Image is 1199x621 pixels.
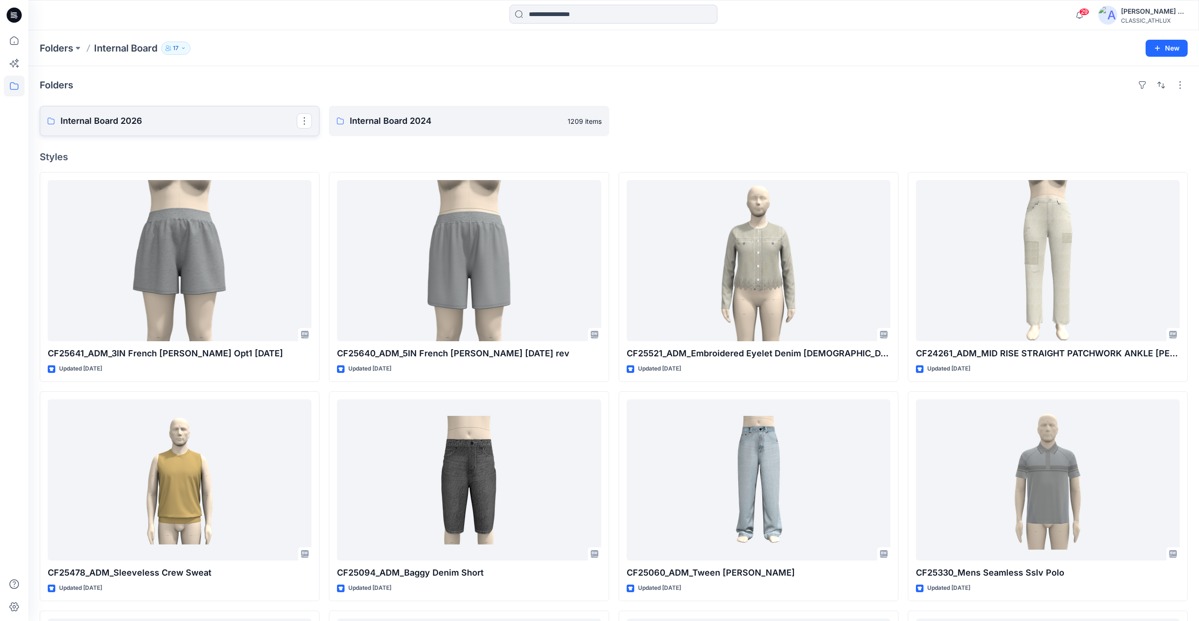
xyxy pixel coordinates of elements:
[916,566,1180,579] p: CF25330_Mens Seamless Sslv Polo
[1098,6,1117,25] img: avatar
[568,116,602,126] p: 1209 items
[48,180,311,341] a: CF25641_ADM_3IN French Terry Short Opt1 25APR25
[40,151,1188,163] h4: Styles
[40,79,73,91] h4: Folders
[40,106,319,136] a: Internal Board 2026
[348,583,391,593] p: Updated [DATE]
[337,566,601,579] p: CF25094_ADM_Baggy Denim Short
[1121,17,1187,24] div: CLASSIC_ATHLUX
[1079,8,1089,16] span: 29
[638,583,681,593] p: Updated [DATE]
[337,399,601,561] a: CF25094_ADM_Baggy Denim Short
[329,106,609,136] a: Internal Board 20241209 items
[337,180,601,341] a: CF25640_ADM_5IN French Terry Short 24APR25 rev
[350,114,561,128] p: Internal Board 2024
[1121,6,1187,17] div: [PERSON_NAME] Cfai
[348,364,391,374] p: Updated [DATE]
[60,114,297,128] p: Internal Board 2026
[173,43,179,53] p: 17
[916,347,1180,360] p: CF24261_ADM_MID RISE STRAIGHT PATCHWORK ANKLE [PERSON_NAME]
[627,399,890,561] a: CF25060_ADM_Tween Baggy Denim Jeans
[927,583,970,593] p: Updated [DATE]
[40,42,73,55] a: Folders
[627,566,890,579] p: CF25060_ADM_Tween [PERSON_NAME]
[638,364,681,374] p: Updated [DATE]
[627,180,890,341] a: CF25521_ADM_Embroidered Eyelet Denim Lady Jacket
[59,364,102,374] p: Updated [DATE]
[337,347,601,360] p: CF25640_ADM_5IN French [PERSON_NAME] [DATE] rev
[48,347,311,360] p: CF25641_ADM_3IN French [PERSON_NAME] Opt1 [DATE]
[916,180,1180,341] a: CF24261_ADM_MID RISE STRAIGHT PATCHWORK ANKLE JEAN
[48,399,311,561] a: CF25478_ADM_Sleeveless Crew Sweat
[48,566,311,579] p: CF25478_ADM_Sleeveless Crew Sweat
[916,399,1180,561] a: CF25330_Mens Seamless Sslv Polo
[161,42,190,55] button: 17
[59,583,102,593] p: Updated [DATE]
[927,364,970,374] p: Updated [DATE]
[94,42,157,55] p: Internal Board
[627,347,890,360] p: CF25521_ADM_Embroidered Eyelet Denim [DEMOGRAPHIC_DATA] Jacket
[1146,40,1188,57] button: New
